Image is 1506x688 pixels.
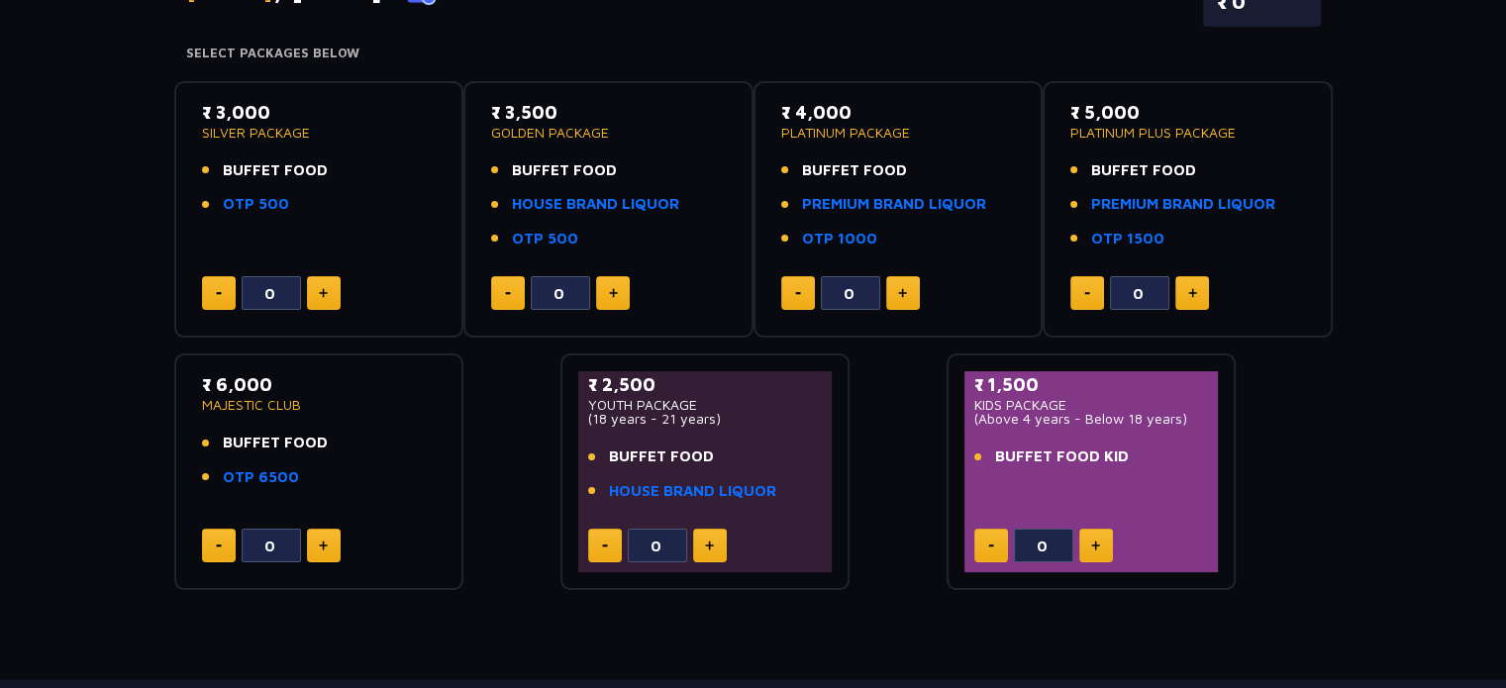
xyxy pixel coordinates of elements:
span: BUFFET FOOD [223,159,328,182]
img: plus [898,288,907,298]
p: YOUTH PACKAGE [588,398,823,412]
a: PREMIUM BRAND LIQUOR [802,193,986,216]
p: ₹ 3,500 [491,99,726,126]
span: BUFFET FOOD [1091,159,1196,182]
img: minus [1084,292,1090,295]
a: HOUSE BRAND LIQUOR [512,193,679,216]
p: ₹ 1,500 [974,371,1209,398]
span: BUFFET FOOD [802,159,907,182]
img: plus [609,288,618,298]
a: OTP 1000 [802,228,877,250]
span: BUFFET FOOD [223,432,328,454]
p: ₹ 4,000 [781,99,1016,126]
a: OTP 500 [223,193,289,216]
img: plus [1188,288,1197,298]
span: BUFFET FOOD [512,159,617,182]
p: ₹ 3,000 [202,99,437,126]
img: plus [319,288,328,298]
p: ₹ 2,500 [588,371,823,398]
img: plus [705,541,714,550]
p: (18 years - 21 years) [588,412,823,426]
span: BUFFET FOOD KID [995,445,1129,468]
img: minus [795,292,801,295]
p: ₹ 5,000 [1070,99,1305,126]
img: minus [505,292,511,295]
p: GOLDEN PACKAGE [491,126,726,140]
img: minus [602,544,608,547]
img: plus [1091,541,1100,550]
span: BUFFET FOOD [609,445,714,468]
img: minus [216,292,222,295]
a: PREMIUM BRAND LIQUOR [1091,193,1275,216]
p: SILVER PACKAGE [202,126,437,140]
p: KIDS PACKAGE [974,398,1209,412]
p: MAJESTIC CLUB [202,398,437,412]
a: HOUSE BRAND LIQUOR [609,480,776,503]
img: minus [988,544,994,547]
p: PLATINUM PACKAGE [781,126,1016,140]
a: OTP 6500 [223,466,299,489]
a: OTP 500 [512,228,578,250]
img: minus [216,544,222,547]
p: PLATINUM PLUS PACKAGE [1070,126,1305,140]
a: OTP 1500 [1091,228,1164,250]
img: plus [319,541,328,550]
h4: Select Packages Below [186,46,1321,61]
p: ₹ 6,000 [202,371,437,398]
p: (Above 4 years - Below 18 years) [974,412,1209,426]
